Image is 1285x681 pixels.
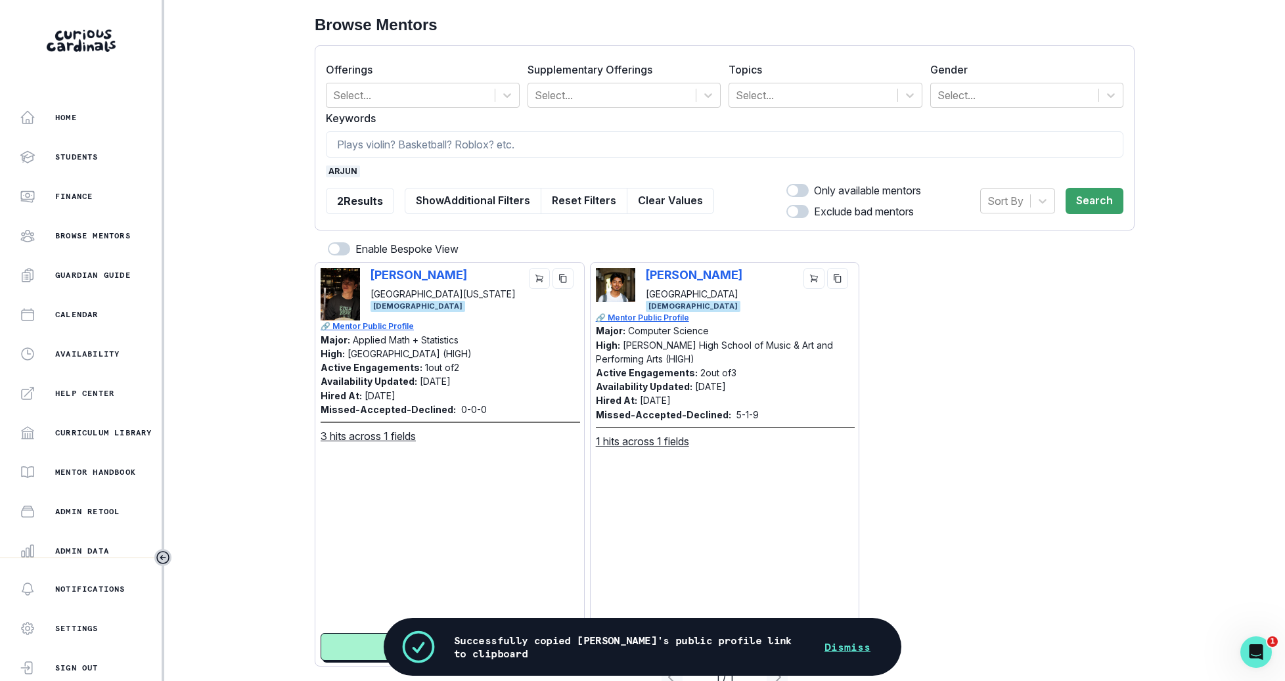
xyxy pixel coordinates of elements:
[55,584,125,594] p: Notifications
[528,62,713,77] label: Supplementary Offerings
[930,62,1116,77] label: Gender
[803,268,824,289] button: cart
[55,231,131,241] p: Browse Mentors
[321,376,417,387] p: Availability Updated:
[809,634,886,660] button: Dismiss
[596,433,689,449] u: 1 hits across 1 fields
[321,390,362,401] p: Hired At:
[529,268,550,289] button: cart
[326,110,1116,126] label: Keywords
[348,348,472,359] p: [GEOGRAPHIC_DATA] (HIGH)
[1267,636,1278,647] span: 1
[321,403,456,416] p: Missed-Accepted-Declined:
[646,287,742,301] p: [GEOGRAPHIC_DATA]
[371,301,465,312] span: [DEMOGRAPHIC_DATA]
[596,381,692,392] p: Availability Updated:
[55,623,99,634] p: Settings
[628,325,709,336] p: Computer Science
[640,395,671,406] p: [DATE]
[321,320,580,332] a: 🔗 Mentor Public Profile
[337,193,383,209] p: 2 Results
[55,388,114,399] p: Help Center
[55,546,109,556] p: Admin Data
[827,268,848,289] button: copy
[814,183,921,198] p: Only available mentors
[55,349,120,359] p: Availability
[371,268,479,282] p: [PERSON_NAME]
[55,152,99,162] p: Students
[326,165,360,177] span: arjun
[321,362,422,373] p: Active Engagements:
[55,309,99,320] p: Calendar
[326,131,1123,158] input: Plays violin? Basketball? Roblox? etc.
[596,408,731,422] p: Missed-Accepted-Declined:
[405,188,541,214] button: ShowAdditional Filters
[353,334,459,345] p: Applied Math + Statistics
[55,191,93,202] p: Finance
[596,367,698,378] p: Active Engagements:
[729,62,914,77] label: Topics
[321,268,360,320] img: Picture of Arjun Mathu
[425,362,459,373] p: 1 out of 2
[355,241,459,257] p: Enable Bespoke View
[700,367,736,378] p: 2 out of 3
[1066,188,1123,214] button: Search
[596,325,625,336] p: Major:
[420,376,451,387] p: [DATE]
[627,188,714,214] button: Clear Values
[371,287,516,301] p: [GEOGRAPHIC_DATA][US_STATE]
[55,270,131,280] p: Guardian Guide
[454,634,809,660] p: Successfully copied [PERSON_NAME]'s public profile link to clipboard
[326,62,512,77] label: Offerings
[596,312,855,324] a: 🔗 Mentor Public Profile
[315,16,1135,35] h2: Browse Mentors
[596,395,637,406] p: Hired At:
[596,340,620,351] p: High:
[321,428,416,444] u: 3 hits across 1 fields
[321,633,579,661] button: View Details
[552,268,574,289] button: copy
[814,204,914,219] p: Exclude bad mentors
[55,663,99,673] p: Sign Out
[55,467,136,477] p: Mentor Handbook
[321,334,350,345] p: Major:
[646,301,740,312] span: [DEMOGRAPHIC_DATA]
[736,408,759,422] p: 5 - 1 - 9
[596,340,833,364] p: [PERSON_NAME] High School of Music & Art and Performing Arts (HIGH)
[47,30,116,52] img: Curious Cardinals Logo
[55,506,120,517] p: Admin Retool
[461,403,487,416] p: 0 - 0 - 0
[365,390,395,401] p: [DATE]
[541,188,627,214] button: Reset Filters
[1240,636,1272,668] iframe: Intercom live chat
[646,268,742,282] p: [PERSON_NAME]
[695,381,726,392] p: [DATE]
[55,112,77,123] p: Home
[154,549,171,566] button: Toggle sidebar
[55,428,152,438] p: Curriculum Library
[321,348,345,359] p: High:
[596,268,635,302] img: Picture of Arjun Govind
